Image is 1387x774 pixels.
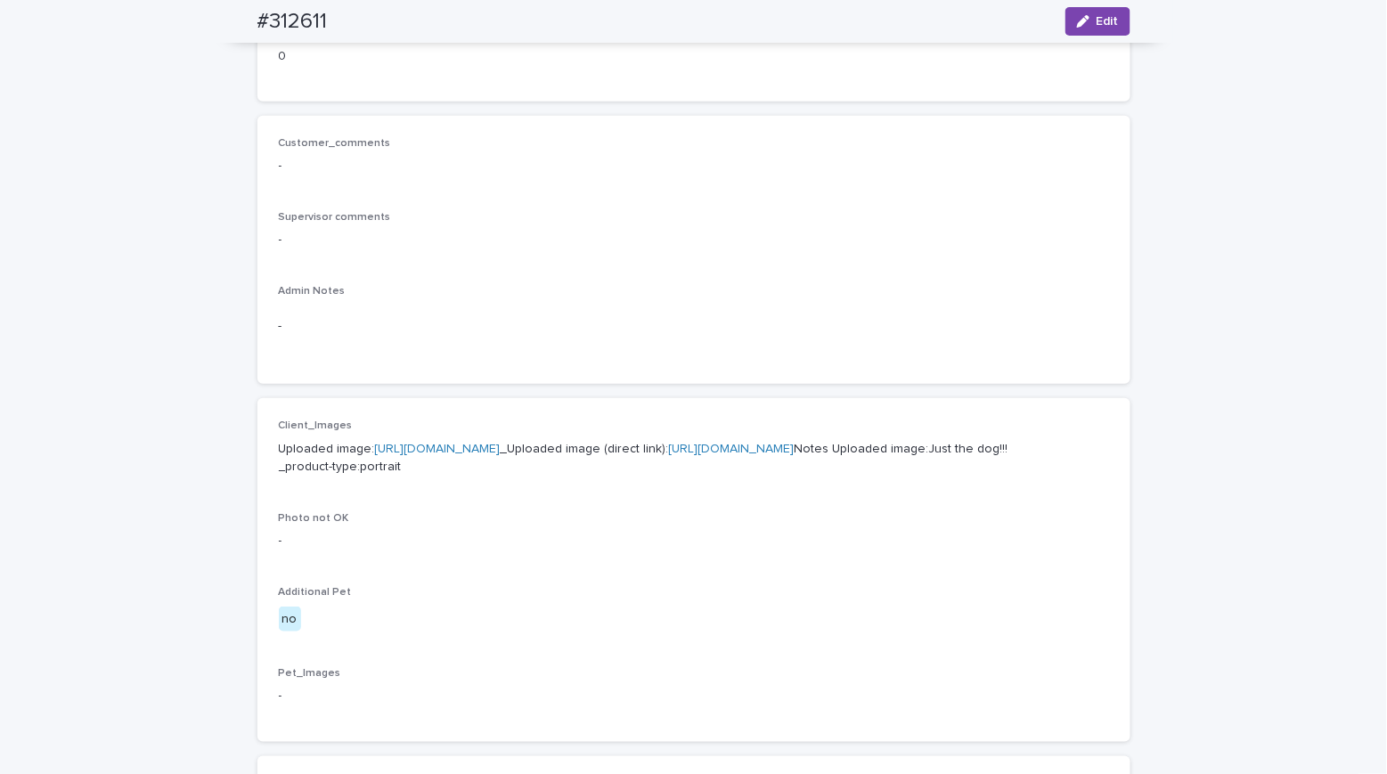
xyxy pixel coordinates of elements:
p: - [279,231,1109,249]
span: Admin Notes [279,286,346,297]
span: Pet_Images [279,668,341,679]
a: [URL][DOMAIN_NAME] [669,443,795,455]
span: Customer_comments [279,138,391,149]
h2: #312611 [257,9,328,35]
div: no [279,607,301,632]
span: Edit [1097,15,1119,28]
span: Photo not OK [279,513,349,524]
p: Uploaded image: _Uploaded image (direct link): Notes Uploaded image:Just the dog!!! _product-type... [279,440,1109,477]
span: Additional Pet [279,587,352,598]
p: - [279,688,1109,706]
p: - [279,157,1109,175]
span: Client_Images [279,420,353,431]
button: Edit [1065,7,1130,36]
span: Supervisor comments [279,212,391,223]
a: [URL][DOMAIN_NAME] [375,443,501,455]
p: - [279,317,1109,336]
p: - [279,532,1109,550]
p: 0 [279,47,542,66]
